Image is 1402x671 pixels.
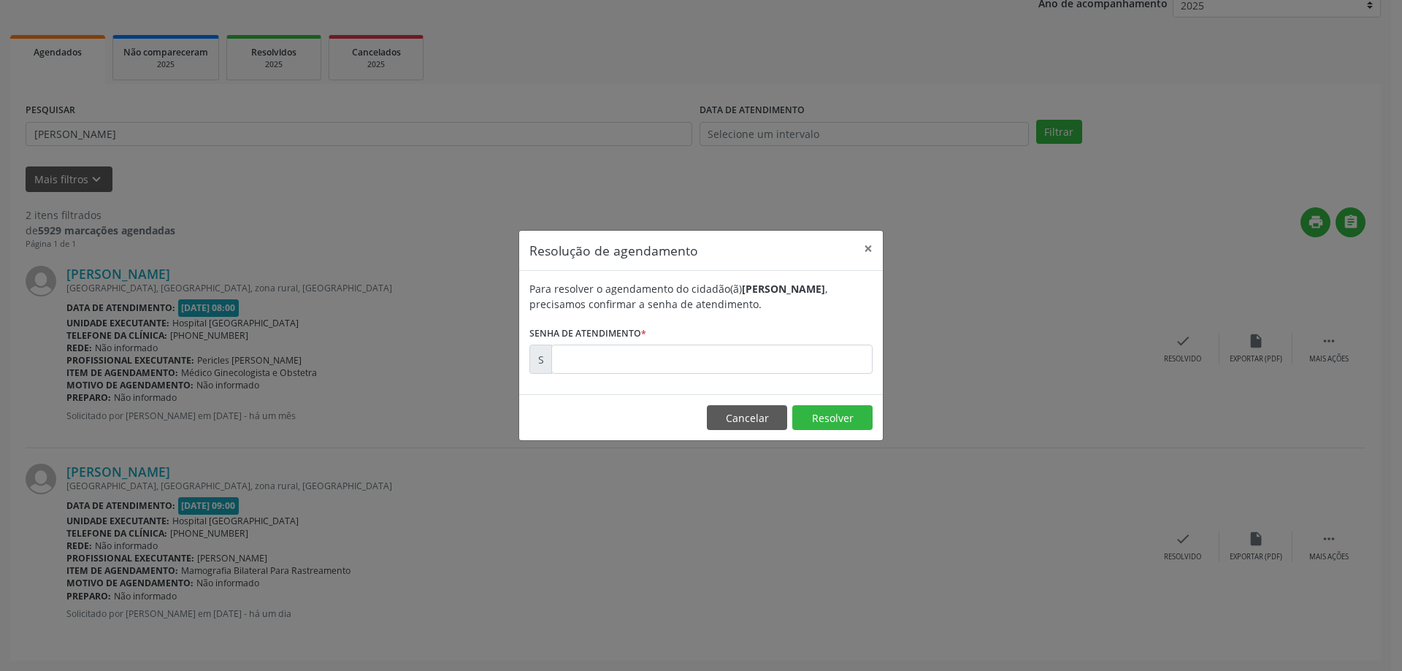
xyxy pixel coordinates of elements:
[529,345,552,374] div: S
[707,405,787,430] button: Cancelar
[529,322,646,345] label: Senha de atendimento
[529,241,698,260] h5: Resolução de agendamento
[742,282,825,296] b: [PERSON_NAME]
[854,231,883,267] button: Close
[529,281,873,312] div: Para resolver o agendamento do cidadão(ã) , precisamos confirmar a senha de atendimento.
[792,405,873,430] button: Resolver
